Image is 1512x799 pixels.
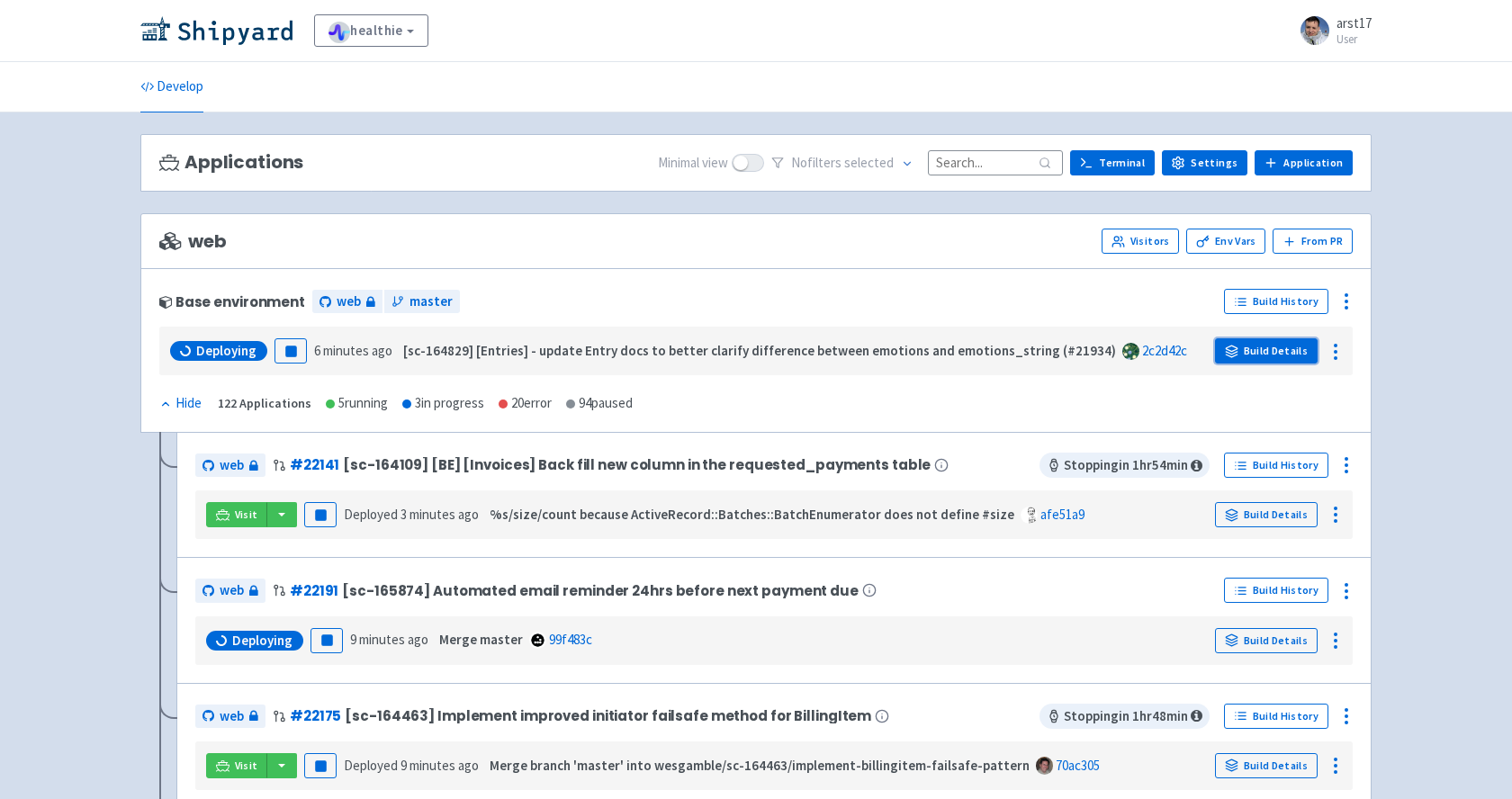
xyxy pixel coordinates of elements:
[159,393,202,414] div: Hide
[1102,229,1179,254] a: Visitors
[1224,578,1328,603] a: Build History
[566,393,633,414] div: 94 paused
[1224,453,1328,478] a: Build History
[1290,16,1372,45] a: arst17 User
[310,628,343,653] button: Pause
[235,507,258,522] span: Visit
[549,631,592,648] a: 99f483c
[1070,150,1155,175] a: Terminal
[1224,289,1328,314] a: Build History
[314,14,428,47] a: healthie
[206,502,267,527] a: Visit
[304,502,337,527] button: Pause
[1215,628,1318,653] a: Build Details
[1039,704,1210,729] span: Stopping in 1 hr 48 min
[1215,502,1318,527] a: Build Details
[304,753,337,778] button: Pause
[220,455,244,476] span: web
[206,753,267,778] a: Visit
[403,342,1116,359] strong: [sc-164829] [Entries] - update Entry docs to better clarify difference between emotions and emoti...
[1039,453,1210,478] span: Stopping in 1 hr 54 min
[400,757,479,774] time: 9 minutes ago
[195,705,265,729] a: web
[159,294,305,310] div: Base environment
[409,292,453,312] span: master
[1336,14,1372,31] span: arst17
[140,62,203,112] a: Develop
[344,757,479,774] span: Deployed
[1186,229,1265,254] a: Env Vars
[350,631,428,648] time: 9 minutes ago
[196,342,256,360] span: Deploying
[1255,150,1353,175] a: Application
[400,506,479,523] time: 3 minutes ago
[326,393,388,414] div: 5 running
[1162,150,1247,175] a: Settings
[195,579,265,603] a: web
[384,290,460,314] a: master
[1215,753,1318,778] a: Build Details
[343,457,931,472] span: [sc-164109] [BE] [Invoices] Back fill new column in the requested_payments table
[1040,506,1084,523] a: afe51a9
[159,152,303,173] h3: Applications
[490,757,1030,774] strong: Merge branch 'master' into wesgamble/sc-164463/implement-billingitem-failsafe-pattern
[791,153,894,174] span: No filter s
[159,393,203,414] button: Hide
[1224,704,1328,729] a: Build History
[337,292,361,312] span: web
[312,290,382,314] a: web
[342,583,859,598] span: [sc-165874] Automated email reminder 24hrs before next payment due
[220,706,244,727] span: web
[140,16,292,45] img: Shipyard logo
[1215,338,1318,364] a: Build Details
[344,506,479,523] span: Deployed
[345,708,871,723] span: [sc-164463] Implement improved initiator failsafe method for BillingItem
[1336,33,1372,45] small: User
[220,580,244,601] span: web
[274,338,307,364] button: Pause
[439,631,523,648] strong: Merge master
[290,455,339,474] a: #22141
[314,342,392,359] time: 6 minutes ago
[402,393,484,414] div: 3 in progress
[490,506,1014,523] strong: %s/size/count because ActiveRecord::Batches::BatchEnumerator does not define #size
[235,759,258,773] span: Visit
[290,581,338,600] a: #22191
[499,393,552,414] div: 20 error
[159,231,226,252] span: web
[1273,229,1353,254] button: From PR
[195,453,265,478] a: web
[290,706,341,725] a: #22175
[1056,757,1100,774] a: 70ac305
[658,153,728,174] span: Minimal view
[844,154,894,171] span: selected
[232,632,292,650] span: Deploying
[218,393,311,414] div: 122 Applications
[1142,342,1187,359] a: 2c2d42c
[928,150,1063,175] input: Search...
